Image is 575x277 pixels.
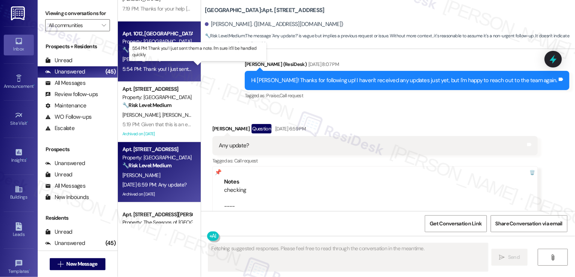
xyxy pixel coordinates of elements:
p: 5:54 PM: Thank you! I just sent them a note. I'm sure it'll be handled quickly [132,45,263,58]
div: Archived on [DATE] [122,190,193,199]
div: [PERSON_NAME] (ResiDesk) [245,60,569,71]
strong: 🔧 Risk Level: Medium [122,46,171,53]
div: Property: [GEOGRAPHIC_DATA] [122,38,192,46]
a: Site Visit • [4,109,34,129]
div: All Messages [45,182,85,190]
label: Viewing conversations for [45,8,110,19]
div: Maintenance [45,102,87,110]
span: [PERSON_NAME] [122,172,160,179]
button: Get Conversation Link [425,215,487,232]
div: Escalate [45,124,75,132]
div: Hi [PERSON_NAME]! Thanks for following up! I haven't received any updates just yet, but I'm happy... [251,77,557,84]
div: Tagged as: [212,155,538,166]
span: Praise , [267,92,279,99]
div: Unanswered [45,159,85,167]
a: Leads [4,220,34,240]
div: Unread [45,171,72,179]
span: : The message 'Any update?' is vague but implies a previous request or issue. Without more contex... [205,32,575,48]
span: Send [508,253,520,261]
div: Archived on [DATE] [122,129,193,139]
div: Apt. [STREET_ADDRESS][PERSON_NAME] [122,211,192,219]
img: ResiDesk Logo [11,6,26,20]
i:  [550,254,556,260]
div: checking ---- From at 8:56PM Eastern time on [DATE] [224,186,526,226]
div: Property: [GEOGRAPHIC_DATA] [122,154,192,162]
div: 5:54 PM: Thank you! I just sent them a note. I'm sure it'll be handled quickly [122,66,284,72]
button: Send [491,249,528,266]
div: 5:19 PM: Given that this is an expensive luxury property it seems a standard ask that gym equipme... [122,121,435,128]
span: [PERSON_NAME] [162,112,200,118]
div: Prospects [38,145,117,153]
div: Unanswered [45,68,85,76]
i:  [499,254,505,260]
i:  [58,261,63,267]
div: Property: [GEOGRAPHIC_DATA] [122,93,192,101]
div: [PERSON_NAME]. ([EMAIL_ADDRESS][DOMAIN_NAME]) [205,20,343,28]
div: Any update? [219,142,249,150]
div: Question [252,124,271,133]
div: (45) [104,66,117,78]
div: [PERSON_NAME] [212,124,538,136]
span: • [26,156,27,162]
div: Unread [45,228,72,236]
div: (45) [104,237,117,249]
div: [DATE] 6:59 PM [273,125,306,133]
input: All communities [49,19,98,31]
div: [DATE] 8:07 PM [307,60,339,68]
span: Get Conversation Link [430,220,482,228]
div: Residents [38,214,117,222]
span: [PERSON_NAME] [122,112,162,118]
span: Share Conversation via email [496,220,563,228]
b: [GEOGRAPHIC_DATA]: Apt. [STREET_ADDRESS] [205,6,325,14]
div: New Inbounds [45,193,89,201]
span: Call request [279,92,303,99]
a: Inbox [4,35,34,55]
div: Tagged as: [245,90,569,101]
strong: 🔧 Risk Level: Medium [122,102,171,109]
div: Apt. 1012, [GEOGRAPHIC_DATA] [122,30,192,38]
a: [EMAIL_ADDRESS][PERSON_NAME][PERSON_NAME][PERSON_NAME][PERSON_NAME][DOMAIN_NAME] [236,210,485,218]
span: • [29,268,30,273]
strong: 🔧 Risk Level: Medium [122,162,171,169]
div: Prospects + Residents [38,43,117,51]
b: Notes [224,178,239,185]
div: WO Follow-ups [45,113,92,121]
span: [PERSON_NAME] [122,56,160,63]
div: Review follow-ups [45,90,98,98]
span: • [27,119,28,125]
textarea: Fetching suggested responses. Please feel free to read through the conversation in the meantime. [208,243,488,271]
div: [DATE] 6:59 PM: Any update? [122,181,186,188]
strong: 🔧 Risk Level: Medium [205,33,245,39]
div: Unanswered [45,239,85,247]
span: New Message [66,260,97,268]
div: 7:19 PM: Thanks for your help [PERSON_NAME], she responded to my email. [122,5,287,12]
div: All Messages [45,79,85,87]
a: Insights • [4,146,34,166]
div: Apt. [STREET_ADDRESS] [122,85,192,93]
i:  [102,22,106,28]
div: Apt. [STREET_ADDRESS] [122,145,192,153]
button: New Message [50,258,105,270]
div: Property: The Seasons of [GEOGRAPHIC_DATA] [122,219,192,226]
div: Unread [45,57,72,64]
a: Buildings [4,183,34,203]
span: • [34,83,35,88]
span: Call request [234,158,258,164]
button: Share Conversation via email [491,215,567,232]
